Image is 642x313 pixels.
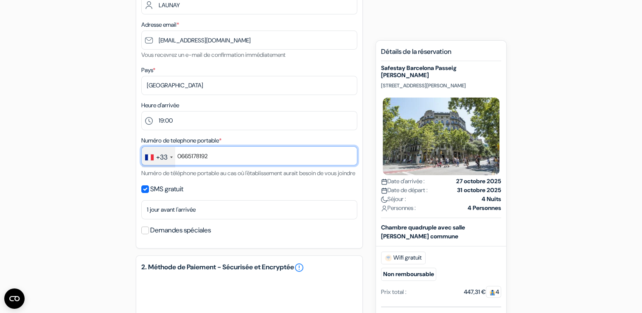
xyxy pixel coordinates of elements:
[457,186,501,195] strong: 31 octobre 2025
[4,288,25,309] button: Ouvrir le widget CMP
[381,177,425,186] span: Date d'arrivée :
[141,263,357,273] h5: 2. Méthode de Paiement - Sécurisée et Encryptée
[486,286,501,298] span: 4
[381,187,387,194] img: calendar.svg
[141,51,286,59] small: Vous recevrez un e-mail de confirmation immédiatement
[468,204,501,212] strong: 4 Personnes
[381,204,416,212] span: Personnes :
[456,177,501,186] strong: 27 octobre 2025
[381,82,501,89] p: [STREET_ADDRESS][PERSON_NAME]
[294,263,304,273] a: error_outline
[150,224,211,236] label: Demandes spéciales
[156,152,168,162] div: +33
[482,195,501,204] strong: 4 Nuits
[381,179,387,185] img: calendar.svg
[150,183,183,195] label: SMS gratuit
[464,288,501,296] div: 447,31 €
[381,195,406,204] span: Séjour :
[381,205,387,212] img: user_icon.svg
[141,146,357,165] input: 6 12 34 56 78
[381,224,465,240] b: Chambre quadruple avec salle [PERSON_NAME] commune
[381,268,436,281] small: Non remboursable
[141,31,357,50] input: Entrer adresse e-mail
[141,101,179,110] label: Heure d'arrivée
[489,289,496,296] img: guest.svg
[141,136,221,145] label: Numéro de telephone portable
[381,186,428,195] span: Date de départ :
[381,288,407,296] div: Prix total :
[385,254,392,261] img: free_wifi.svg
[381,196,387,203] img: moon.svg
[141,169,355,177] small: Numéro de téléphone portable au cas où l'établissement aurait besoin de vous joindre
[381,48,501,61] h5: Détails de la réservation
[142,147,175,168] div: France: +33
[381,252,426,264] span: Wifi gratuit
[141,66,155,75] label: Pays
[141,20,179,29] label: Adresse email
[381,64,501,79] h5: Safestay Barcelona Passeig [PERSON_NAME]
